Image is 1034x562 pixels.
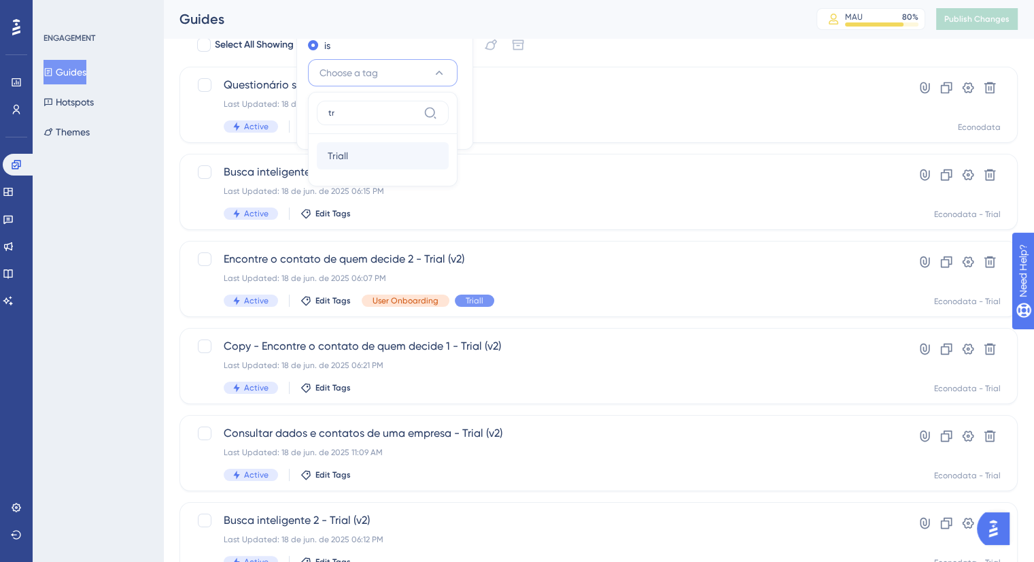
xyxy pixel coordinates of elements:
[934,470,1001,481] div: Econodata - Trial
[32,3,85,20] span: Need Help?
[958,122,1001,133] div: Econodata
[300,295,351,306] button: Edit Tags
[244,382,269,393] span: Active
[44,60,86,84] button: Guides
[315,208,351,219] span: Edit Tags
[224,99,865,110] div: Last Updated: 18 de ago. de 2025 06:23 PM
[44,120,90,144] button: Themes
[466,295,483,306] span: Triall
[224,360,865,371] div: Last Updated: 18 de jun. de 2025 06:21 PM
[944,14,1010,24] span: Publish Changes
[315,295,351,306] span: Edit Tags
[179,10,782,29] div: Guides
[244,208,269,219] span: Active
[215,37,294,53] span: Select All Showing
[300,469,351,480] button: Edit Tags
[224,534,865,545] div: Last Updated: 18 de jun. de 2025 06:12 PM
[934,383,1001,394] div: Econodata - Trial
[224,338,865,354] span: Copy - Encontre o contato de quem decide 1 - Trial (v2)
[902,12,918,22] div: 80 %
[320,65,378,81] span: Choose a tag
[224,512,865,529] span: Busca inteligente 2 - Trial (v2)
[224,447,865,458] div: Last Updated: 18 de jun. de 2025 11:09 AM
[373,295,438,306] span: User Onboarding
[244,121,269,132] span: Active
[224,186,865,197] div: Last Updated: 18 de jun. de 2025 06:15 PM
[317,142,449,169] button: Triall
[328,148,348,164] span: Triall
[244,469,269,480] span: Active
[300,208,351,219] button: Edit Tags
[300,382,351,393] button: Edit Tags
[324,37,330,54] label: is
[977,508,1018,549] iframe: UserGuiding AI Assistant Launcher
[934,296,1001,307] div: Econodata - Trial
[224,273,865,284] div: Last Updated: 18 de jun. de 2025 06:07 PM
[845,12,863,22] div: MAU
[936,8,1018,30] button: Publish Changes
[308,59,458,86] button: Choose a tag
[315,469,351,480] span: Edit Tags
[224,77,865,93] span: Questionário sobre o CRM utilizado 2
[224,425,865,442] span: Consultar dados e contatos de uma empresa - Trial (v2)
[224,251,865,267] span: Encontre o contato de quem decide 2 - Trial (v2)
[244,295,269,306] span: Active
[224,164,865,180] span: Busca inteligente 1 - Trial (v2)
[44,33,95,44] div: ENGAGEMENT
[44,90,94,114] button: Hotspots
[934,209,1001,220] div: Econodata - Trial
[328,108,418,118] input: Search for a tag
[315,382,351,393] span: Edit Tags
